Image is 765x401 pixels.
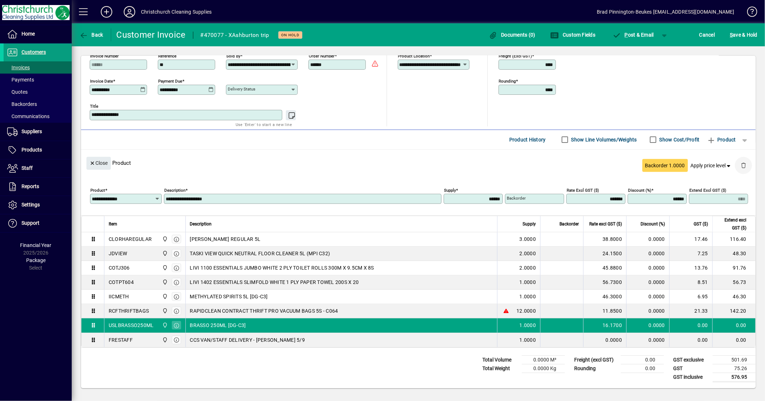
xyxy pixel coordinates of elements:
td: 0.0000 [626,232,669,247]
button: Profile [118,5,141,18]
span: Christchurch Cleaning Supplies Ltd [160,307,169,315]
span: CCS VAN/STAFF DELIVERY - [PERSON_NAME] 5/9 [190,336,305,344]
td: 116.40 [712,232,755,247]
a: Payments [4,74,72,86]
td: 17.46 [669,232,712,247]
mat-label: Delivery status [228,87,255,92]
div: Christchurch Cleaning Supplies [141,6,212,18]
a: Quotes [4,86,72,98]
span: Christchurch Cleaning Supplies Ltd [160,278,169,286]
td: 0.0000 [626,290,669,304]
div: 24.1500 [588,250,622,257]
td: Total Volume [479,355,522,364]
span: Staff [22,165,33,171]
span: LIVI 1402 ESSENTIALS SLIMFOLD WHITE 1 PLY PAPER TOWEL 200S X 20 [190,279,359,286]
td: 0.0000 [626,304,669,318]
span: Backorder 1.0000 [645,162,685,169]
button: Documents (0) [487,28,537,41]
span: Rate excl GST ($) [589,220,622,228]
span: ave & Hold [730,29,757,41]
span: 1.0000 [520,336,536,344]
div: JDVIEW [109,250,127,257]
td: 46.30 [712,290,755,304]
mat-label: Order number [309,53,335,58]
span: Reports [22,183,39,189]
div: 38.8000 [588,236,622,243]
td: 48.30 [712,247,755,261]
div: #470077 - XAshburton trip [200,29,269,41]
a: Settings [4,196,72,214]
span: 3.0000 [520,236,536,243]
td: 0.0000 [626,275,669,290]
span: LIVI 1100 ESSENTIALS JUMBO WHITE 2 PLY TOILET ROLLS 300M X 9.5CM X 8S [190,264,374,271]
div: COTJ306 [109,264,130,271]
td: 0.0000 Kg [522,364,565,373]
mat-label: Product [90,187,105,192]
td: GST exclusive [670,355,713,364]
label: Show Cost/Profit [658,136,700,143]
span: Customers [22,49,46,55]
td: 0.0000 [626,318,669,333]
mat-label: Payment due [158,78,182,83]
span: 1.0000 [520,293,536,300]
td: 576.95 [713,373,756,382]
span: Christchurch Cleaning Supplies Ltd [160,321,169,329]
a: Staff [4,159,72,177]
mat-label: Rate excl GST ($) [567,187,599,192]
button: Backorder 1.0000 [642,159,688,172]
span: Cancel [699,29,715,41]
app-page-header-button: Delete [735,162,752,168]
td: GST inclusive [670,373,713,382]
div: COTPT604 [109,279,134,286]
mat-label: Reference [158,53,176,58]
td: 75.26 [713,364,756,373]
span: TASKI VIEW QUICK NEUTRAL FLOOR CLEANER 5L (MPI C32) [190,250,330,257]
mat-label: Sold by [226,53,240,58]
td: 0.00 [712,333,755,347]
mat-label: Freight (excl GST) [499,53,532,58]
mat-label: Discount (%) [628,187,651,192]
div: IICMETH [109,293,129,300]
div: 0.0000 [588,336,622,344]
mat-hint: Use 'Enter' to start a new line [236,120,292,129]
td: 13.76 [669,261,712,275]
span: On hold [281,33,299,37]
button: Apply price level [688,159,735,172]
a: Support [4,214,72,232]
a: Suppliers [4,123,72,141]
td: 8.51 [669,275,712,290]
div: Product [81,150,756,176]
a: Knowledge Base [742,1,756,25]
span: 1.0000 [520,322,536,329]
mat-label: Supply [444,187,456,192]
span: Discount (%) [641,220,665,228]
td: 21.33 [669,304,712,318]
span: P [625,32,628,38]
mat-label: Title [90,103,98,108]
span: ost & Email [612,32,654,38]
td: 501.69 [713,355,756,364]
div: Brad Pinnington-Beukes [EMAIL_ADDRESS][DOMAIN_NAME] [597,6,735,18]
span: Description [190,220,212,228]
span: Christchurch Cleaning Supplies Ltd [160,264,169,272]
td: 0.00 [712,318,755,333]
button: Add [95,5,118,18]
div: 16.1700 [588,322,622,329]
td: 56.73 [712,275,755,290]
mat-label: Backorder [507,196,526,201]
span: Financial Year [20,242,52,248]
td: 142.20 [712,304,755,318]
span: Product [707,134,736,145]
a: Products [4,141,72,159]
a: Home [4,25,72,43]
div: USLBRASSO250ML [109,322,154,329]
span: 12.0000 [516,307,536,314]
div: FRESTAFF [109,336,133,344]
td: 6.95 [669,290,712,304]
span: Settings [22,202,40,208]
span: Payments [7,77,34,83]
button: Post & Email [609,28,657,41]
button: Product [703,133,740,146]
span: 2.0000 [520,264,536,271]
td: 0.0000 M³ [522,355,565,364]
